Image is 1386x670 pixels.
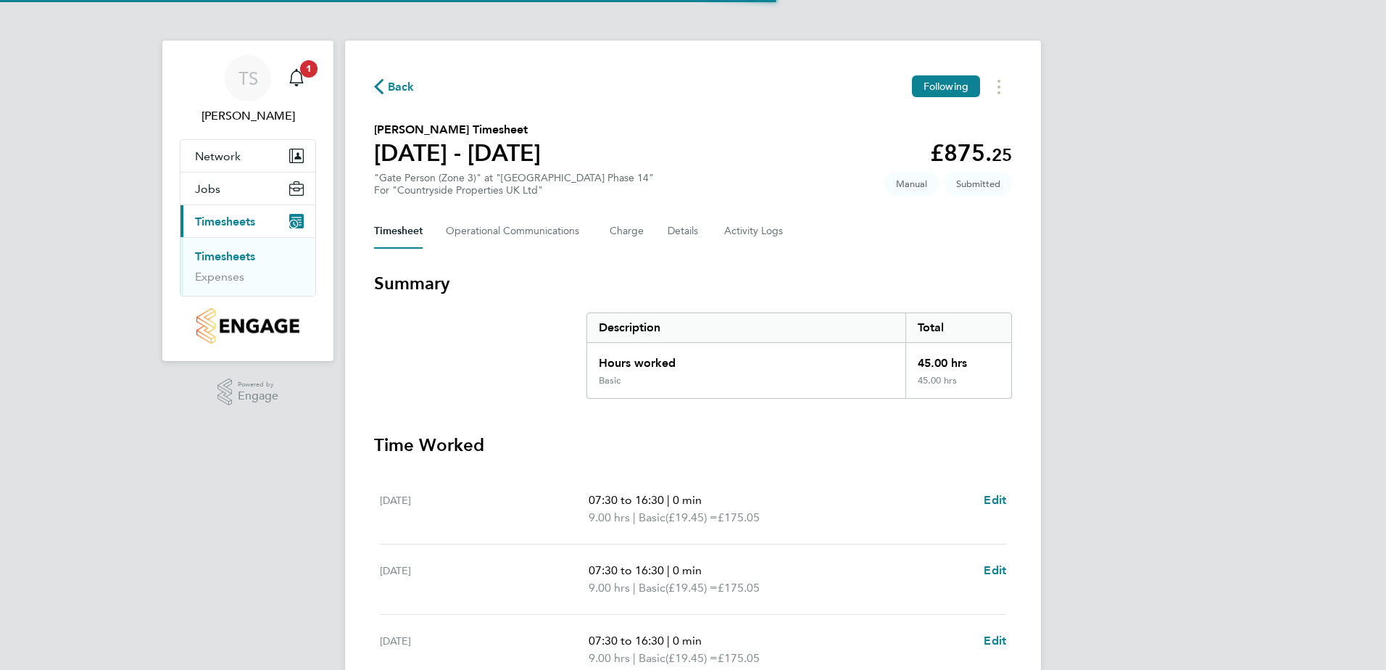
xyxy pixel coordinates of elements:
[673,493,702,507] span: 0 min
[905,375,1011,398] div: 45.00 hrs
[984,492,1006,509] a: Edit
[374,434,1012,457] h3: Time Worked
[905,343,1011,375] div: 45.00 hrs
[300,60,318,78] span: 1
[667,493,670,507] span: |
[718,581,760,595] span: £175.05
[639,650,665,667] span: Basic
[195,270,244,284] a: Expenses
[718,651,760,665] span: £175.05
[587,343,905,375] div: Hours worked
[380,632,589,667] div: [DATE]
[196,308,299,344] img: countryside-properties-logo-retina.png
[282,55,311,102] a: 1
[589,581,630,595] span: 9.00 hrs
[984,632,1006,650] a: Edit
[587,313,905,342] div: Description
[180,237,315,296] div: Timesheets
[374,138,541,167] h1: [DATE] - [DATE]
[667,634,670,648] span: |
[924,80,968,93] span: Following
[374,78,415,96] button: Back
[639,509,665,526] span: Basic
[718,510,760,524] span: £175.05
[667,563,670,577] span: |
[586,313,1012,399] div: Summary
[238,69,258,88] span: TS
[945,172,1012,196] span: This timesheet is Submitted.
[180,173,315,204] button: Jobs
[984,634,1006,648] span: Edit
[884,172,939,196] span: This timesheet was manually created.
[992,144,1012,165] span: 25
[984,493,1006,507] span: Edit
[633,510,636,524] span: |
[195,182,220,196] span: Jobs
[195,149,241,163] span: Network
[930,139,1012,167] app-decimal: £875.
[905,313,1011,342] div: Total
[180,140,315,172] button: Network
[673,563,702,577] span: 0 min
[217,379,279,406] a: Powered byEngage
[639,579,665,597] span: Basic
[180,55,316,125] a: TS[PERSON_NAME]
[673,634,702,648] span: 0 min
[446,214,586,249] button: Operational Communications
[589,563,664,577] span: 07:30 to 16:30
[180,107,316,125] span: Tony Sweeney
[195,249,255,263] a: Timesheets
[180,308,316,344] a: Go to home page
[374,172,654,197] div: "Gate Person (Zone 3)" at "[GEOGRAPHIC_DATA] Phase 14"
[238,390,278,402] span: Engage
[912,75,980,97] button: Following
[724,214,785,249] button: Activity Logs
[599,375,621,386] div: Basic
[589,510,630,524] span: 9.00 hrs
[665,651,718,665] span: (£19.45) =
[195,215,255,228] span: Timesheets
[374,272,1012,295] h3: Summary
[610,214,644,249] button: Charge
[162,41,333,361] nav: Main navigation
[374,121,541,138] h2: [PERSON_NAME] Timesheet
[180,205,315,237] button: Timesheets
[665,510,718,524] span: (£19.45) =
[633,651,636,665] span: |
[388,78,415,96] span: Back
[668,214,701,249] button: Details
[238,379,278,391] span: Powered by
[374,214,423,249] button: Timesheet
[984,563,1006,577] span: Edit
[984,562,1006,579] a: Edit
[589,651,630,665] span: 9.00 hrs
[986,75,1012,98] button: Timesheets Menu
[633,581,636,595] span: |
[589,493,664,507] span: 07:30 to 16:30
[380,492,589,526] div: [DATE]
[589,634,664,648] span: 07:30 to 16:30
[665,581,718,595] span: (£19.45) =
[374,184,654,197] div: For "Countryside Properties UK Ltd"
[380,562,589,597] div: [DATE]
